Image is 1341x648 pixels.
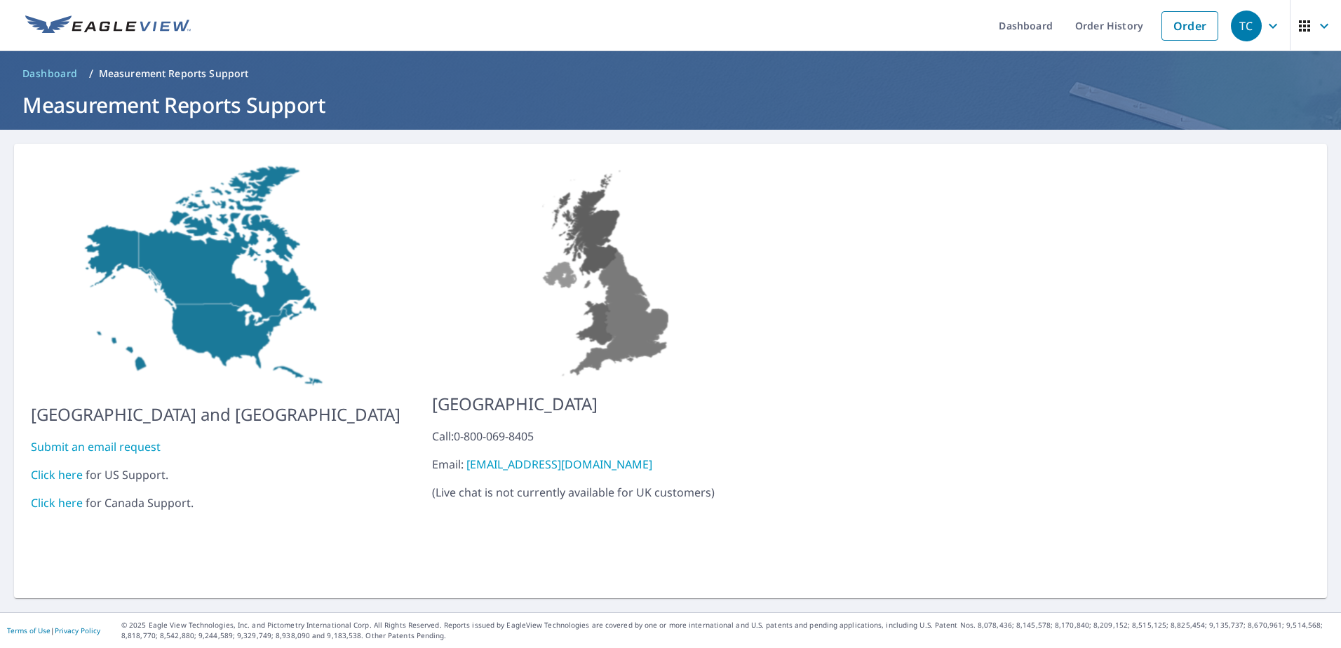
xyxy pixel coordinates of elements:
a: Order [1161,11,1218,41]
li: / [89,65,93,82]
span: Dashboard [22,67,78,81]
div: Call: 0-800-069-8405 [432,428,785,445]
a: [EMAIL_ADDRESS][DOMAIN_NAME] [466,457,652,472]
a: Click here [31,467,83,482]
a: Dashboard [17,62,83,85]
a: Click here [31,495,83,511]
p: | [7,626,100,635]
div: Email: [432,456,785,473]
div: for Canada Support. [31,494,400,511]
p: [GEOGRAPHIC_DATA] and [GEOGRAPHIC_DATA] [31,402,400,427]
h1: Measurement Reports Support [17,90,1324,119]
p: © 2025 Eagle View Technologies, Inc. and Pictometry International Corp. All Rights Reserved. Repo... [121,620,1334,641]
div: for US Support. [31,466,400,483]
div: TC [1231,11,1262,41]
a: Privacy Policy [55,626,100,635]
img: US-MAP [31,161,400,391]
p: Measurement Reports Support [99,67,249,81]
a: Submit an email request [31,439,161,454]
img: US-MAP [432,161,785,380]
a: Terms of Use [7,626,50,635]
nav: breadcrumb [17,62,1324,85]
p: [GEOGRAPHIC_DATA] [432,391,785,417]
p: ( Live chat is not currently available for UK customers ) [432,428,785,501]
img: EV Logo [25,15,191,36]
